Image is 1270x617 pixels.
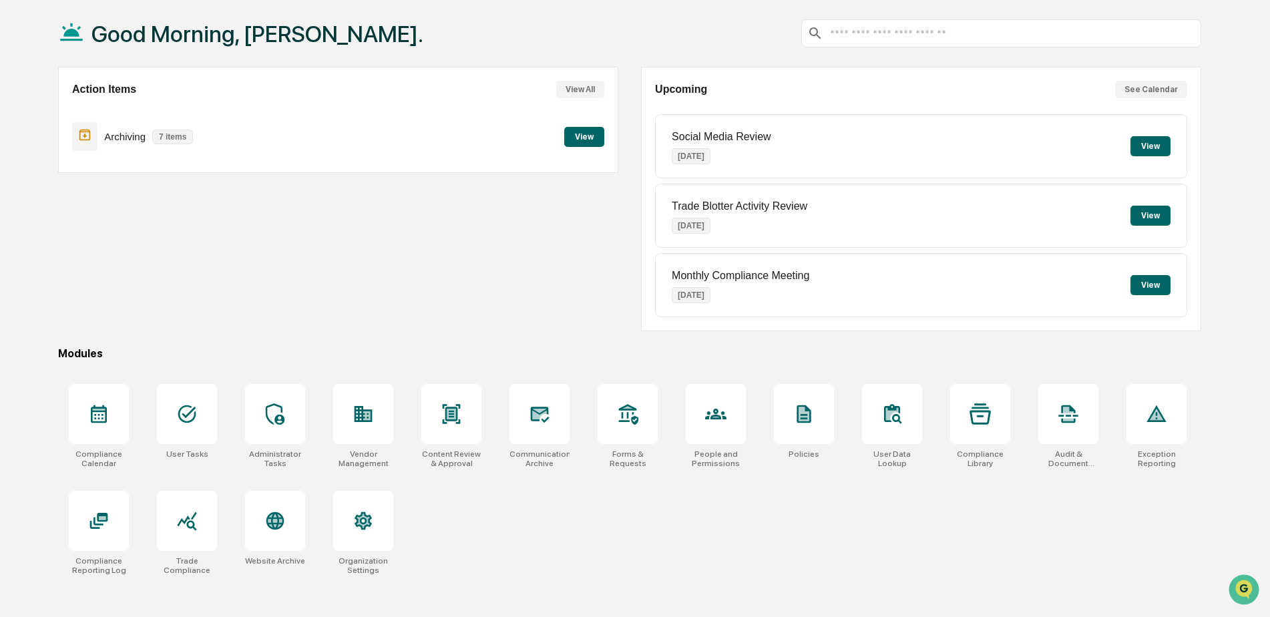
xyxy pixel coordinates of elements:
[598,449,658,468] div: Forms & Requests
[110,168,166,182] span: Attestations
[227,106,243,122] button: Start new chat
[1130,275,1171,295] button: View
[564,130,604,142] a: View
[69,449,129,468] div: Compliance Calendar
[1130,206,1171,226] button: View
[157,556,217,575] div: Trade Compliance
[950,449,1010,468] div: Compliance Library
[152,130,193,144] p: 7 items
[8,163,91,187] a: 🖐️Preclearance
[509,449,570,468] div: Communications Archive
[45,102,219,116] div: Start new chat
[13,195,24,206] div: 🔎
[1227,573,1263,609] iframe: Open customer support
[564,127,604,147] button: View
[556,81,604,98] button: View All
[333,556,393,575] div: Organization Settings
[104,131,146,142] p: Archiving
[13,102,37,126] img: 1746055101610-c473b297-6a78-478c-a979-82029cc54cd1
[672,200,807,212] p: Trade Blotter Activity Review
[333,449,393,468] div: Vendor Management
[672,131,771,143] p: Social Media Review
[8,188,89,212] a: 🔎Data Lookup
[672,287,710,303] p: [DATE]
[58,347,1201,360] div: Modules
[13,170,24,180] div: 🖐️
[686,449,746,468] div: People and Permissions
[672,148,710,164] p: [DATE]
[672,218,710,234] p: [DATE]
[1038,449,1098,468] div: Audit & Document Logs
[94,226,162,236] a: Powered byPylon
[1115,81,1187,98] button: See Calendar
[245,449,305,468] div: Administrator Tasks
[245,556,305,566] div: Website Archive
[789,449,819,459] div: Policies
[862,449,922,468] div: User Data Lookup
[166,449,208,459] div: User Tasks
[69,556,129,575] div: Compliance Reporting Log
[1130,136,1171,156] button: View
[1126,449,1187,468] div: Exception Reporting
[13,28,243,49] p: How can we help?
[27,168,86,182] span: Preclearance
[421,449,481,468] div: Content Review & Approval
[45,116,169,126] div: We're available if you need us!
[91,21,423,47] h1: Good Morning, [PERSON_NAME].
[27,194,84,207] span: Data Lookup
[672,270,809,282] p: Monthly Compliance Meeting
[72,83,136,95] h2: Action Items
[655,83,707,95] h2: Upcoming
[91,163,171,187] a: 🗄️Attestations
[97,170,108,180] div: 🗄️
[133,226,162,236] span: Pylon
